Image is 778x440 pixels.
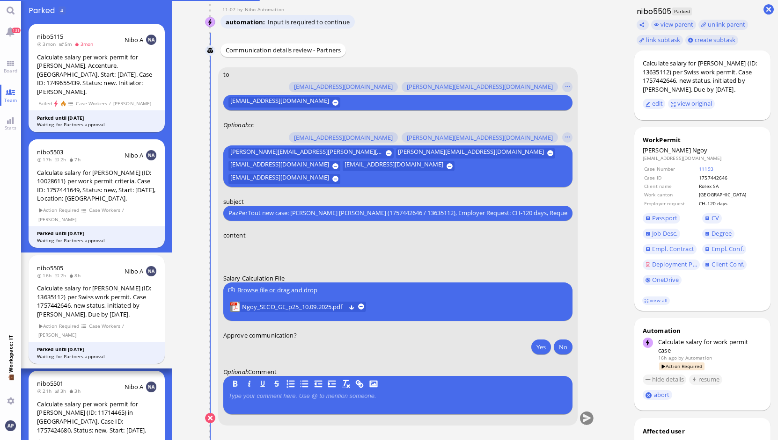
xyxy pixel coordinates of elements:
a: Client Conf. [702,260,747,270]
span: 8h [69,272,83,279]
span: Degree [712,229,732,238]
a: Deployment P... [643,260,700,270]
span: Salary Calculation File [223,274,285,283]
span: CV [712,214,719,222]
span: 2h [54,156,69,163]
span: Team [2,97,20,103]
em: : [223,121,248,129]
a: Degree [702,229,734,239]
span: / [122,322,125,330]
em: : [223,368,248,376]
span: 5m [59,41,75,47]
span: / [109,100,112,108]
span: Ngoy [692,146,708,154]
a: nibo5503 [37,148,63,156]
span: by [678,354,683,361]
img: NA [146,266,156,276]
span: Ngoy_SECO_GE_p25_10.09.2025.pdf [242,302,345,312]
button: [PERSON_NAME][EMAIL_ADDRESS][DOMAIN_NAME] [396,148,555,159]
span: 16h ago [658,354,677,361]
button: [EMAIL_ADDRESS][DOMAIN_NAME] [228,161,340,171]
span: [PERSON_NAME][EMAIL_ADDRESS][DOMAIN_NAME] [398,148,544,159]
td: Client name [644,182,697,190]
span: subject [223,197,244,206]
span: Nibo A [125,151,144,159]
div: Communication details review - Partners [220,43,346,57]
button: view original [668,99,715,109]
span: Passport [652,214,677,222]
h1: nibo5505 [634,6,672,17]
div: Waiting for Partners approval [37,353,157,360]
img: NA [146,382,156,392]
span: automation@bluelakelegal.com [685,354,712,361]
span: Case Workers [76,100,108,108]
div: Automation [643,326,762,335]
span: 21h [37,388,54,394]
div: Affected user [643,427,685,435]
span: [EMAIL_ADDRESS][DOMAIN_NAME] [230,97,329,108]
button: [EMAIL_ADDRESS][DOMAIN_NAME] [289,132,398,143]
td: Employer request [644,200,697,207]
span: Action Required [659,362,705,370]
span: 7h [69,156,83,163]
button: abort [643,390,672,400]
span: [PERSON_NAME] [38,216,77,224]
div: WorkPermit [643,136,762,144]
span: Parked [29,5,58,16]
a: OneDrive [643,275,682,285]
span: 3h [69,388,83,394]
span: 11:07 [222,6,237,13]
span: [PERSON_NAME][EMAIL_ADDRESS][PERSON_NAME][DOMAIN_NAME] [230,148,382,159]
div: Calculate salary for [PERSON_NAME] (ID: 13635112) per Swiss work permit. Case 1757442646, new sta... [37,284,156,318]
td: [GEOGRAPHIC_DATA] [698,191,761,198]
td: Work canton [644,191,697,198]
span: Nibo A [125,36,144,44]
div: Calculate salary per work permit for [PERSON_NAME] (ID: 11714465) in [GEOGRAPHIC_DATA]. Case ID: ... [37,400,156,434]
button: [EMAIL_ADDRESS][DOMAIN_NAME] [228,174,340,184]
span: Case Workers [89,322,121,330]
span: automation [226,18,268,26]
button: view parent [651,20,696,30]
td: Rolex SA [698,182,761,190]
button: edit [643,99,666,109]
span: 3h [54,388,69,394]
task-group-action-menu: link subtask [637,35,683,45]
span: 💼 Workspace: IT [7,373,14,394]
td: 1757442646 [698,174,761,181]
span: Empl. Contract [652,245,694,253]
a: 11193 [699,166,713,172]
button: hide details [643,375,687,385]
span: [EMAIL_ADDRESS][DOMAIN_NAME] [294,134,393,142]
a: Empl. Conf. [702,244,746,254]
span: 17h [37,156,54,163]
span: 4 [60,7,63,14]
a: Empl. Contract [643,244,697,254]
span: Nibo A [125,382,144,391]
a: Job Desc. [643,229,680,239]
dd: [EMAIL_ADDRESS][DOMAIN_NAME] [643,155,762,161]
span: nibo5505 [37,264,63,272]
div: Calculate salary for [PERSON_NAME] (ID: 10028611) per work permit criteria. Case ID: 1757441649, ... [37,168,156,203]
span: Input is required to continue [268,18,350,26]
div: Calculate salary for work permit case [658,338,762,354]
button: remove [358,303,364,310]
span: Comment [248,368,277,376]
span: by [237,6,245,13]
span: / [122,206,125,214]
button: Copy ticket nibo5505 link to clipboard [637,20,649,30]
td: CH-120 days [698,200,761,207]
img: You [5,420,15,431]
span: Stats [2,124,19,131]
a: CV [702,213,722,224]
button: No [554,339,572,354]
span: [PERSON_NAME] [38,331,77,339]
span: [EMAIL_ADDRESS][DOMAIN_NAME] [230,161,329,171]
span: [PERSON_NAME] [113,100,152,108]
span: Action Required [38,206,80,214]
span: Failed [38,100,52,108]
span: Action Required [38,322,80,330]
span: 2h [54,272,69,279]
button: [EMAIL_ADDRESS][DOMAIN_NAME] [228,97,340,108]
span: Client Conf. [712,260,744,268]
